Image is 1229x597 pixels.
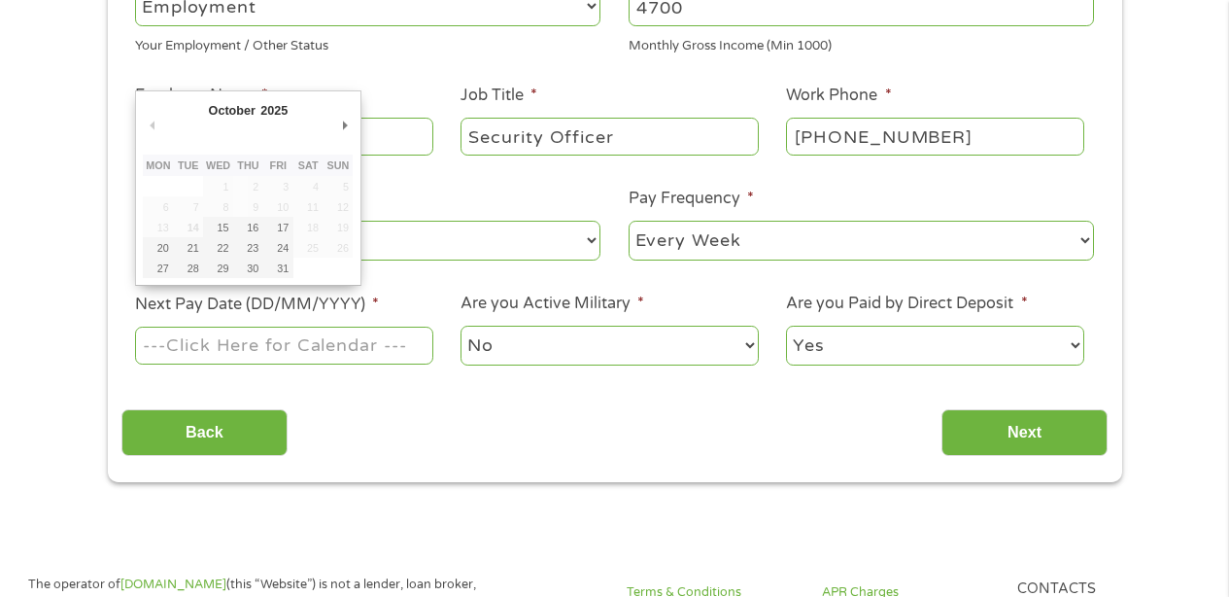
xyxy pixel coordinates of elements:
[461,86,537,106] label: Job Title
[173,258,203,278] button: 28
[173,237,203,258] button: 21
[206,98,258,124] div: October
[121,409,288,457] input: Back
[233,258,263,278] button: 30
[258,98,290,124] div: 2025
[143,237,173,258] button: 20
[143,258,173,278] button: 27
[786,294,1027,314] label: Are you Paid by Direct Deposit
[135,327,432,364] input: Use the arrow keys to pick a date
[146,159,170,171] abbr: Monday
[135,86,268,106] label: Employer Name
[335,113,353,139] button: Next Month
[327,159,350,171] abbr: Sunday
[298,159,319,171] abbr: Saturday
[263,258,293,278] button: 31
[237,159,258,171] abbr: Thursday
[629,189,754,209] label: Pay Frequency
[203,258,233,278] button: 29
[786,86,891,106] label: Work Phone
[120,577,226,592] a: [DOMAIN_NAME]
[941,409,1108,457] input: Next
[270,159,287,171] abbr: Friday
[461,118,758,155] input: Cashier
[263,237,293,258] button: 24
[786,118,1083,155] input: (231) 754-4010
[135,295,379,315] label: Next Pay Date (DD/MM/YYYY)
[629,30,1094,56] div: Monthly Gross Income (Min 1000)
[461,294,644,314] label: Are you Active Military
[233,217,263,237] button: 16
[143,113,160,139] button: Previous Month
[203,237,233,258] button: 22
[135,30,600,56] div: Your Employment / Other Status
[203,217,233,237] button: 15
[206,159,230,171] abbr: Wednesday
[178,159,199,171] abbr: Tuesday
[233,237,263,258] button: 23
[263,217,293,237] button: 17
